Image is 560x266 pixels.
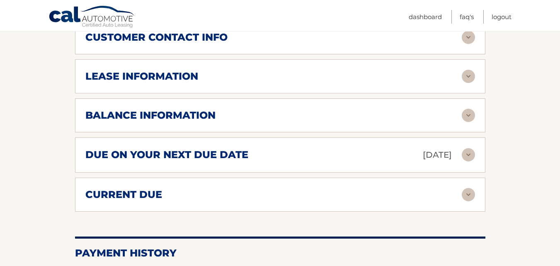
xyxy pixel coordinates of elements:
[85,109,216,122] h2: balance information
[460,10,474,24] a: FAQ's
[409,10,442,24] a: Dashboard
[48,5,136,29] a: Cal Automotive
[462,148,475,161] img: accordion-rest.svg
[492,10,512,24] a: Logout
[85,188,162,201] h2: current due
[85,149,248,161] h2: due on your next due date
[75,247,485,259] h2: Payment History
[462,109,475,122] img: accordion-rest.svg
[85,31,228,44] h2: customer contact info
[85,70,198,83] h2: lease information
[462,188,475,201] img: accordion-rest.svg
[462,70,475,83] img: accordion-rest.svg
[423,148,452,162] p: [DATE]
[462,31,475,44] img: accordion-rest.svg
